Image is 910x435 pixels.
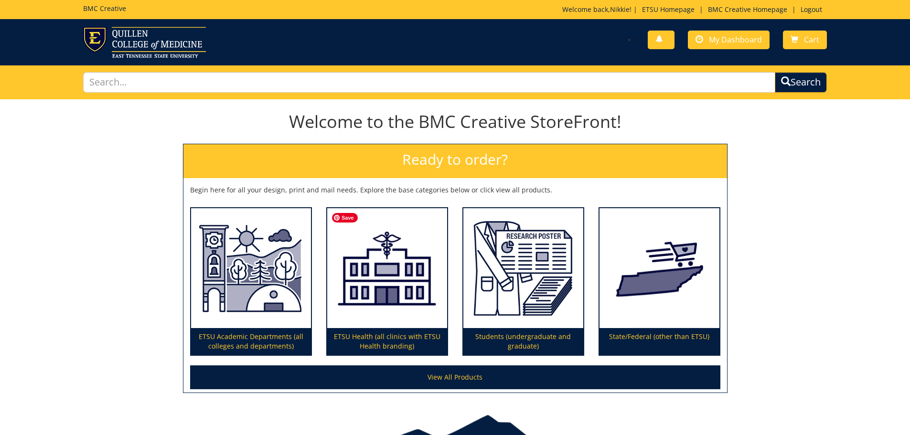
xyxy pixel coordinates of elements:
p: ETSU Health (all clinics with ETSU Health branding) [327,328,447,355]
span: My Dashboard [709,34,762,45]
p: ETSU Academic Departments (all colleges and departments) [191,328,311,355]
a: ETSU Academic Departments (all colleges and departments) [191,208,311,355]
a: State/Federal (other than ETSU) [600,208,719,355]
a: BMC Creative Homepage [703,5,792,14]
img: ETSU Health (all clinics with ETSU Health branding) [327,208,447,329]
span: Save [332,213,358,223]
span: Cart [804,34,819,45]
a: Students (undergraduate and graduate) [463,208,583,355]
img: Students (undergraduate and graduate) [463,208,583,329]
button: Search [775,72,827,93]
p: State/Federal (other than ETSU) [600,328,719,355]
img: ETSU logo [83,27,206,58]
a: Cart [783,31,827,49]
h5: BMC Creative [83,5,126,12]
p: Students (undergraduate and graduate) [463,328,583,355]
h2: Ready to order? [183,144,727,178]
a: View All Products [190,365,720,389]
a: Logout [796,5,827,14]
a: ETSU Health (all clinics with ETSU Health branding) [327,208,447,355]
p: Begin here for all your design, print and mail needs. Explore the base categories below or click ... [190,185,720,195]
img: ETSU Academic Departments (all colleges and departments) [191,208,311,329]
a: ETSU Homepage [637,5,699,14]
p: Welcome back, ! | | | [562,5,827,14]
a: Nikkie [610,5,630,14]
h1: Welcome to the BMC Creative StoreFront! [183,112,728,131]
a: My Dashboard [688,31,770,49]
input: Search... [83,72,776,93]
img: State/Federal (other than ETSU) [600,208,719,329]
